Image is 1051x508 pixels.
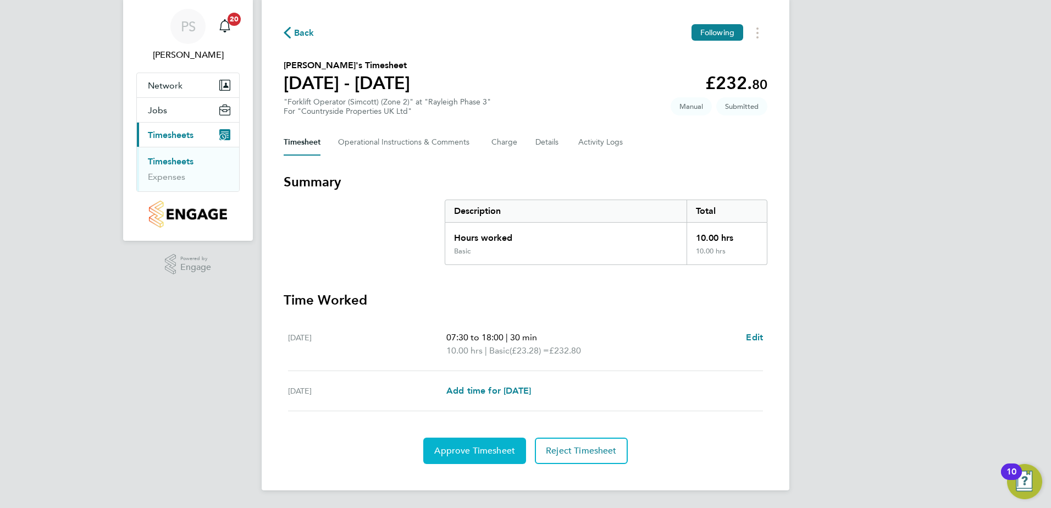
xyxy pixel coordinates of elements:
[445,200,767,265] div: Summary
[746,332,763,343] span: Edit
[137,147,239,191] div: Timesheets
[180,254,211,263] span: Powered by
[137,123,239,147] button: Timesheets
[716,97,767,115] span: This timesheet is Submitted.
[1006,472,1016,486] div: 10
[485,345,487,356] span: |
[148,156,193,167] a: Timesheets
[284,26,314,40] button: Back
[489,344,510,357] span: Basic
[148,130,193,140] span: Timesheets
[284,129,320,156] button: Timesheet
[181,19,196,34] span: PS
[284,59,410,72] h2: [PERSON_NAME]'s Timesheet
[510,332,537,343] span: 30 min
[506,332,508,343] span: |
[148,105,167,115] span: Jobs
[165,254,212,275] a: Powered byEngage
[578,129,624,156] button: Activity Logs
[136,48,240,62] span: Paul Stern
[549,345,581,356] span: £232.80
[137,73,239,97] button: Network
[288,331,446,357] div: [DATE]
[687,200,767,222] div: Total
[284,97,491,116] div: "Forklift Operator (Simcott) (Zone 2)" at "Rayleigh Phase 3"
[228,13,241,26] span: 20
[148,80,182,91] span: Network
[454,247,471,256] div: Basic
[687,223,767,247] div: 10.00 hrs
[491,129,518,156] button: Charge
[434,445,515,456] span: Approve Timesheet
[446,384,531,397] a: Add time for [DATE]
[284,173,767,191] h3: Summary
[748,24,767,41] button: Timesheets Menu
[288,384,446,397] div: [DATE]
[136,201,240,228] a: Go to home page
[148,172,185,182] a: Expenses
[284,107,491,116] div: For "Countryside Properties UK Ltd"
[136,9,240,62] a: PS[PERSON_NAME]
[338,129,474,156] button: Operational Instructions & Comments
[752,76,767,92] span: 80
[535,438,628,464] button: Reject Timesheet
[535,129,561,156] button: Details
[671,97,712,115] span: This timesheet was manually created.
[446,385,531,396] span: Add time for [DATE]
[137,98,239,122] button: Jobs
[284,72,410,94] h1: [DATE] - [DATE]
[705,73,767,93] app-decimal: £232.
[446,345,483,356] span: 10.00 hrs
[423,438,526,464] button: Approve Timesheet
[149,201,226,228] img: countryside-properties-logo-retina.png
[445,200,687,222] div: Description
[692,24,743,41] button: Following
[700,27,734,37] span: Following
[284,173,767,464] section: Timesheet
[1007,464,1042,499] button: Open Resource Center, 10 new notifications
[687,247,767,264] div: 10.00 hrs
[746,331,763,344] a: Edit
[446,332,504,343] span: 07:30 to 18:00
[284,291,767,309] h3: Time Worked
[214,9,236,44] a: 20
[294,26,314,40] span: Back
[445,223,687,247] div: Hours worked
[510,345,549,356] span: (£23.28) =
[180,263,211,272] span: Engage
[546,445,617,456] span: Reject Timesheet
